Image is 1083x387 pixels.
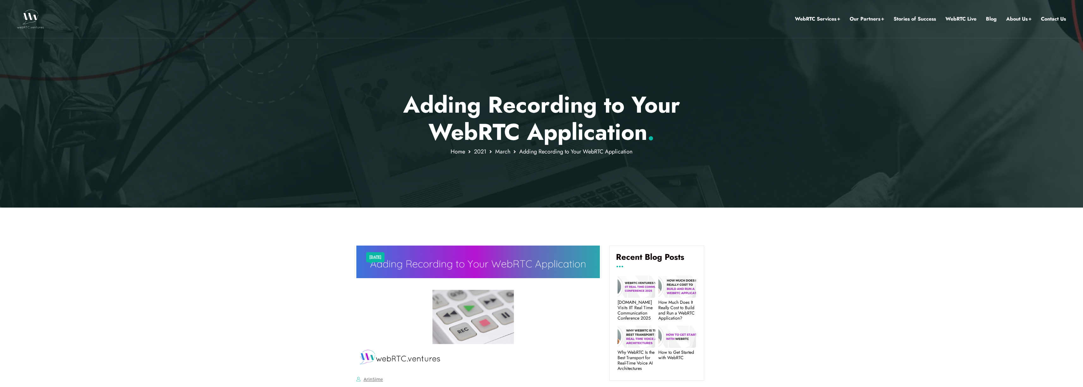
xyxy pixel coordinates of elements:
a: [DATE] [369,253,381,261]
a: Contact Us [1041,15,1066,23]
a: WebRTC Live [945,15,976,23]
a: [DOMAIN_NAME] Visits IIT Real Time Communication Conference 2025 [618,300,655,321]
a: How Much Does It Really Cost to Build and Run a WebRTC Application? [658,300,696,321]
a: 2021 [474,147,486,156]
h4: Recent Blog Posts [616,252,698,267]
a: About Us [1006,15,1031,23]
span: Adding Recording to Your WebRTC Application [519,147,632,156]
a: WebRTC Services [795,15,840,23]
img: WebRTC.ventures [17,9,44,28]
a: Why WebRTC Is the Best Transport for Real-Time Voice AI Architectures [618,350,655,371]
a: Home [451,147,465,156]
a: March [495,147,510,156]
a: Stories of Success [894,15,936,23]
h1: Adding Recording to Your WebRTC Application [356,91,727,146]
a: ArinSime [364,376,383,382]
a: How to Get Started with WebRTC [658,350,696,360]
span: . [647,115,655,148]
a: Our Partners [850,15,884,23]
a: Blog [986,15,997,23]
